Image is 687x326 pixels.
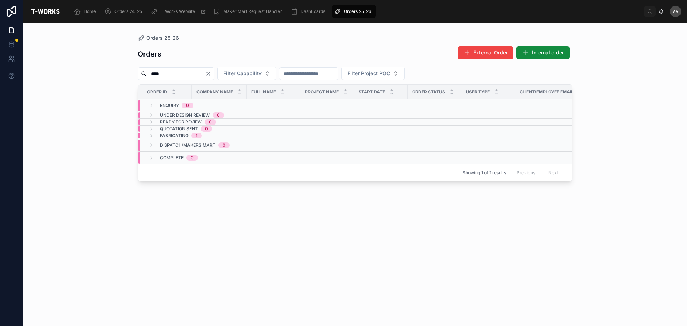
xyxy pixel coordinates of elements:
span: Dispatch/Makers Mart [160,142,215,148]
button: Clear [205,71,214,77]
div: 0 [223,142,225,148]
span: Maker Mart Request Handler [223,9,282,14]
div: 0 [186,103,189,108]
span: Orders 25-26 [344,9,371,14]
span: Enquiry [160,103,179,108]
button: Internal order [516,46,570,59]
h1: Orders [138,49,161,59]
div: 1 [196,133,198,138]
img: App logo [29,6,62,17]
span: External Order [473,49,508,56]
span: Order Status [412,89,445,95]
span: Filter Capability [223,70,262,77]
span: VV [672,9,679,14]
a: T-Works Website [148,5,210,18]
button: Select Button [217,67,276,80]
a: Orders 24-25 [102,5,147,18]
span: Fabricating [160,133,189,138]
span: Home [84,9,96,14]
span: Under Design Review [160,112,210,118]
span: Project Name [305,89,339,95]
div: 0 [191,155,194,161]
span: Order ID [147,89,167,95]
a: Orders 25-26 [138,34,179,42]
span: Start Date [359,89,385,95]
span: Ready for Review [160,119,202,125]
span: Quotation Sent [160,126,198,132]
a: Maker Mart Request Handler [211,5,287,18]
span: Client/Employee Email [520,89,574,95]
a: Orders 25-26 [332,5,376,18]
a: Home [72,5,101,18]
div: 0 [217,112,220,118]
a: DashBoards [288,5,330,18]
span: Filter Project POC [347,70,390,77]
span: Internal order [532,49,564,56]
div: 0 [209,119,212,125]
span: Showing 1 of 1 results [463,170,506,176]
div: scrollable content [68,4,644,19]
div: 0 [205,126,208,132]
span: Orders 25-26 [146,34,179,42]
span: Company Name [196,89,233,95]
button: External Order [458,46,513,59]
span: User Type [466,89,490,95]
span: Complete [160,155,184,161]
span: T-Works Website [161,9,195,14]
span: Full Name [251,89,276,95]
span: Orders 24-25 [114,9,142,14]
button: Select Button [341,67,405,80]
span: DashBoards [301,9,325,14]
